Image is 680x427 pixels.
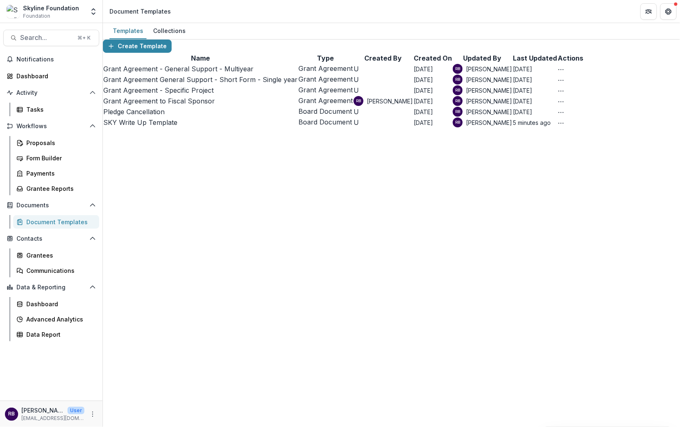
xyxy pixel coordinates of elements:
[16,202,86,209] span: Documents
[16,72,93,80] div: Dashboard
[26,218,93,226] div: Document Templates
[13,103,99,116] a: Tasks
[640,3,657,20] button: Partners
[150,23,189,39] a: Collections
[76,33,92,42] div: ⌘ + K
[298,118,353,126] span: Board Document
[298,53,353,63] th: Type
[298,108,353,115] span: Board Document
[21,406,64,415] p: [PERSON_NAME]
[106,5,174,17] nav: breadcrumb
[13,249,99,262] a: Grantees
[13,264,99,277] a: Communications
[513,108,532,115] span: [DATE]
[13,312,99,326] a: Advanced Analytics
[26,315,93,324] div: Advanced Analytics
[20,34,72,42] span: Search...
[13,182,99,195] a: Grantee Reports
[26,138,93,147] div: Proposals
[7,5,20,18] img: Skyline Foundation
[452,53,512,63] th: Updated By
[558,85,564,95] button: More Action
[513,76,532,83] span: [DATE]
[414,98,433,105] span: [DATE]
[26,251,93,260] div: Grantees
[3,232,99,245] button: Open Contacts
[3,69,99,83] a: Dashboard
[3,30,99,46] button: Search...
[466,65,512,73] span: [PERSON_NAME]
[26,266,93,275] div: Communications
[13,215,99,229] a: Document Templates
[88,3,99,20] button: Open entity switcher
[103,75,298,84] a: Grant Agreement General Support - Short Form - Single year
[660,3,677,20] button: Get Help
[513,87,532,94] span: [DATE]
[455,88,460,92] div: Rose Brookhouse
[455,110,460,114] div: Rose Brookhouse
[23,12,50,20] span: Foundation
[513,98,532,105] span: [DATE]
[558,96,564,106] button: More Action
[354,66,359,72] div: Unknown
[103,65,254,73] a: Grant Agreement - General Support - Multiyear
[353,53,413,63] th: Created By
[367,97,413,106] span: [PERSON_NAME]
[414,66,433,73] span: [DATE]
[3,120,99,133] button: Open Workflows
[298,65,353,73] span: Grant Agreement
[8,411,15,417] div: Rose Brookhouse
[88,409,98,419] button: More
[13,328,99,341] a: Data Report
[103,40,172,53] button: Create Template
[103,53,298,63] th: Name
[513,119,551,126] span: 5 minutes ago
[558,117,564,127] button: More Action
[13,167,99,180] a: Payments
[103,118,177,127] a: SKY Write Up Template
[13,151,99,165] a: Form Builder
[413,53,452,63] th: Created On
[26,300,93,308] div: Dashboard
[26,169,93,178] div: Payments
[466,86,512,95] span: [PERSON_NAME]
[455,67,460,71] div: Rose Brookhouse
[466,108,512,116] span: [PERSON_NAME]
[103,86,214,94] a: Grant Agreement - Specific Project
[16,235,86,242] span: Contacts
[3,86,99,99] button: Open Activity
[298,86,353,94] span: Grant Agreement
[68,407,84,414] p: User
[455,99,460,103] div: Rose Brookhouse
[16,284,86,291] span: Data & Reporting
[21,415,84,422] p: [EMAIL_ADDRESS][DOMAIN_NAME]
[109,23,147,39] a: Templates
[466,97,512,106] span: [PERSON_NAME]
[354,108,359,115] div: Unknown
[414,76,433,83] span: [DATE]
[16,123,86,130] span: Workflows
[414,119,433,126] span: [DATE]
[26,154,93,162] div: Form Builder
[16,89,86,96] span: Activity
[26,184,93,193] div: Grantee Reports
[558,75,564,84] button: More Action
[13,136,99,150] a: Proposals
[103,108,165,116] a: Pledge Cancellation
[354,87,359,94] div: Unknown
[557,53,584,63] th: Actions
[3,281,99,294] button: Open Data & Reporting
[103,97,215,105] a: Grant Agreement to Fiscal Sponsor
[150,25,189,37] div: Collections
[3,199,99,212] button: Open Documents
[414,108,433,115] span: [DATE]
[26,105,93,114] div: Tasks
[356,99,361,103] div: Rose Brookhouse
[466,118,512,127] span: [PERSON_NAME]
[13,297,99,311] a: Dashboard
[558,107,564,117] button: More Action
[558,64,564,74] button: More Action
[466,75,512,84] span: [PERSON_NAME]
[455,120,460,124] div: Rose Brookhouse
[26,330,93,339] div: Data Report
